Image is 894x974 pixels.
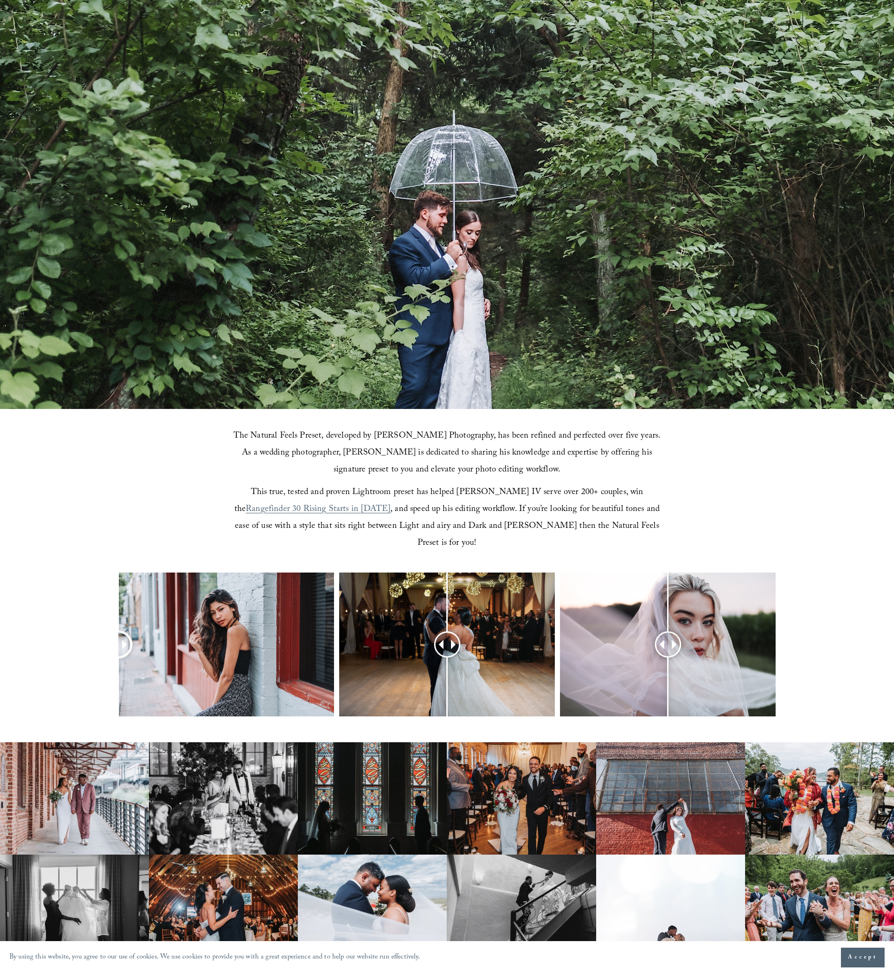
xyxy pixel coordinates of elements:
[9,951,420,965] p: By using this website, you agree to our use of cookies. We use cookies to provide you with a grea...
[745,742,894,855] img: Breathtaking mountain wedding venue in NC
[596,855,745,967] img: Intimate wedding portrait first kiss NC
[234,486,646,517] span: This true, tested and proven Lightroom preset has helped [PERSON_NAME] IV serve over 200+ couples...
[149,742,298,855] img: Best Raleigh wedding venue reception toast
[848,953,878,962] span: Accept
[447,742,596,855] img: Rustic Raleigh wedding venue couple down the aisle
[246,503,390,517] a: Rangefinder 30 Rising Starts in [DATE]
[596,742,745,855] img: Raleigh wedding photographer couple dance
[233,429,663,478] span: The Natural Feels Preset, developed by [PERSON_NAME] Photography, has been refined and perfected ...
[298,855,447,967] img: Beautiful bride and groom portrait photography
[745,855,894,967] img: Happy newlywed celebration down the aisle
[235,503,662,551] span: , and speed up his editing workflow. If you’re looking for beautiful tones and ease of use with a...
[298,742,447,855] img: Elegant bride and groom first look photography
[841,948,885,967] button: Accept
[447,855,596,967] img: Candid wedding photographer in Raleigh
[149,855,298,967] img: Intimate wedding reception NC couple dance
